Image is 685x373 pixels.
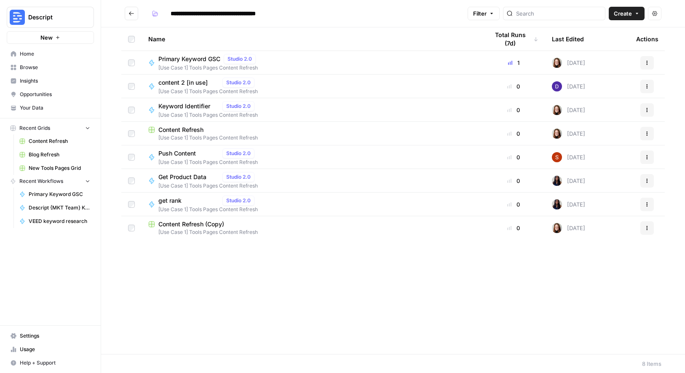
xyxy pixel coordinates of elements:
span: Recent Grids [19,124,50,132]
a: Browse [7,61,94,74]
span: Create [614,9,632,18]
div: 0 [489,129,538,138]
span: Primary Keyword GSC [158,55,220,63]
input: Search [516,9,602,18]
span: get rank [158,196,219,205]
span: [Use Case 1] Tools Pages Content Refresh [158,88,258,95]
span: Content Refresh (Copy) [158,220,224,228]
span: Push Content [158,149,219,158]
span: [Use Case 1] Tools Pages Content Refresh [158,206,258,213]
a: Opportunities [7,88,94,101]
a: Content Refresh[Use Case 1] Tools Pages Content Refresh [148,126,475,142]
span: Opportunities [20,91,90,98]
span: New Tools Pages Grid [29,164,90,172]
img: 0k8zhtdhn4dx5h2gz1j2dolpxp0q [552,223,562,233]
img: hx58n7ut4z7wmrqy9i1pki87qhn4 [552,152,562,162]
button: Recent Workflows [7,175,94,188]
div: Actions [636,27,658,51]
button: Create [609,7,645,20]
span: [Use Case 1] Tools Pages Content Refresh [148,134,475,142]
a: Usage [7,343,94,356]
a: Get Product DataStudio 2.0[Use Case 1] Tools Pages Content Refresh [148,172,475,190]
div: 0 [489,200,538,209]
div: [DATE] [552,105,585,115]
a: Your Data [7,101,94,115]
div: 0 [489,177,538,185]
span: Usage [20,346,90,353]
span: Get Product Data [158,173,219,181]
div: 0 [489,82,538,91]
a: Primary Keyword GSC [16,188,94,201]
span: Help + Support [20,359,90,367]
img: rox323kbkgutb4wcij4krxobkpon [552,176,562,186]
span: Insights [20,77,90,85]
span: Studio 2.0 [226,79,251,86]
img: 6clbhjv5t98vtpq4yyt91utag0vy [552,81,562,91]
div: 0 [489,224,538,232]
span: Filter [473,9,487,18]
span: Descript [28,13,79,21]
button: Help + Support [7,356,94,370]
span: Settings [20,332,90,340]
button: Go back [125,7,138,20]
div: [DATE] [552,81,585,91]
div: Name [148,27,475,51]
span: [Use Case 1] Tools Pages Content Refresh [158,182,258,190]
span: Studio 2.0 [226,102,251,110]
a: Primary Keyword GSCStudio 2.0[Use Case 1] Tools Pages Content Refresh [148,54,475,72]
a: VEED keyword research [16,215,94,228]
span: Primary Keyword GSC [29,191,90,198]
div: 8 Items [642,360,661,368]
img: 0k8zhtdhn4dx5h2gz1j2dolpxp0q [552,105,562,115]
span: Studio 2.0 [226,173,251,181]
img: Descript Logo [10,10,25,25]
div: [DATE] [552,152,585,162]
div: Last Edited [552,27,584,51]
span: content 2 [in use] [158,78,219,87]
span: New [40,33,53,42]
a: Settings [7,329,94,343]
a: Push ContentStudio 2.0[Use Case 1] Tools Pages Content Refresh [148,148,475,166]
img: 0k8zhtdhn4dx5h2gz1j2dolpxp0q [552,58,562,68]
div: 0 [489,153,538,161]
img: rox323kbkgutb4wcij4krxobkpon [552,199,562,209]
button: Recent Grids [7,122,94,134]
a: get rankStudio 2.0[Use Case 1] Tools Pages Content Refresh [148,196,475,213]
span: [Use Case 1] Tools Pages Content Refresh [158,64,259,72]
div: [DATE] [552,58,585,68]
span: Your Data [20,104,90,112]
span: Blog Refresh [29,151,90,158]
div: [DATE] [552,129,585,139]
a: Content Refresh (Copy)[Use Case 1] Tools Pages Content Refresh [148,220,475,236]
span: [Use Case 1] Tools Pages Content Refresh [148,228,475,236]
span: Content Refresh [158,126,203,134]
div: [DATE] [552,199,585,209]
span: VEED keyword research [29,217,90,225]
span: Content Refresh [29,137,90,145]
div: 0 [489,106,538,114]
img: 0k8zhtdhn4dx5h2gz1j2dolpxp0q [552,129,562,139]
span: [Use Case 1] Tools Pages Content Refresh [158,158,258,166]
span: Studio 2.0 [227,55,252,63]
button: Filter [468,7,500,20]
span: Studio 2.0 [226,150,251,157]
span: Studio 2.0 [226,197,251,204]
div: [DATE] [552,176,585,186]
span: Descript {MKT Team} Keyword Research [29,204,90,212]
span: Browse [20,64,90,71]
a: Content Refresh [16,134,94,148]
button: Workspace: Descript [7,7,94,28]
div: 1 [489,59,538,67]
span: [Use Case 1] Tools Pages Content Refresh [158,111,258,119]
div: Total Runs (7d) [489,27,538,51]
div: [DATE] [552,223,585,233]
a: Blog Refresh [16,148,94,161]
a: New Tools Pages Grid [16,161,94,175]
a: Keyword IdentifierStudio 2.0[Use Case 1] Tools Pages Content Refresh [148,101,475,119]
button: New [7,31,94,44]
a: Home [7,47,94,61]
a: content 2 [in use]Studio 2.0[Use Case 1] Tools Pages Content Refresh [148,78,475,95]
span: Recent Workflows [19,177,63,185]
a: Insights [7,74,94,88]
span: Home [20,50,90,58]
